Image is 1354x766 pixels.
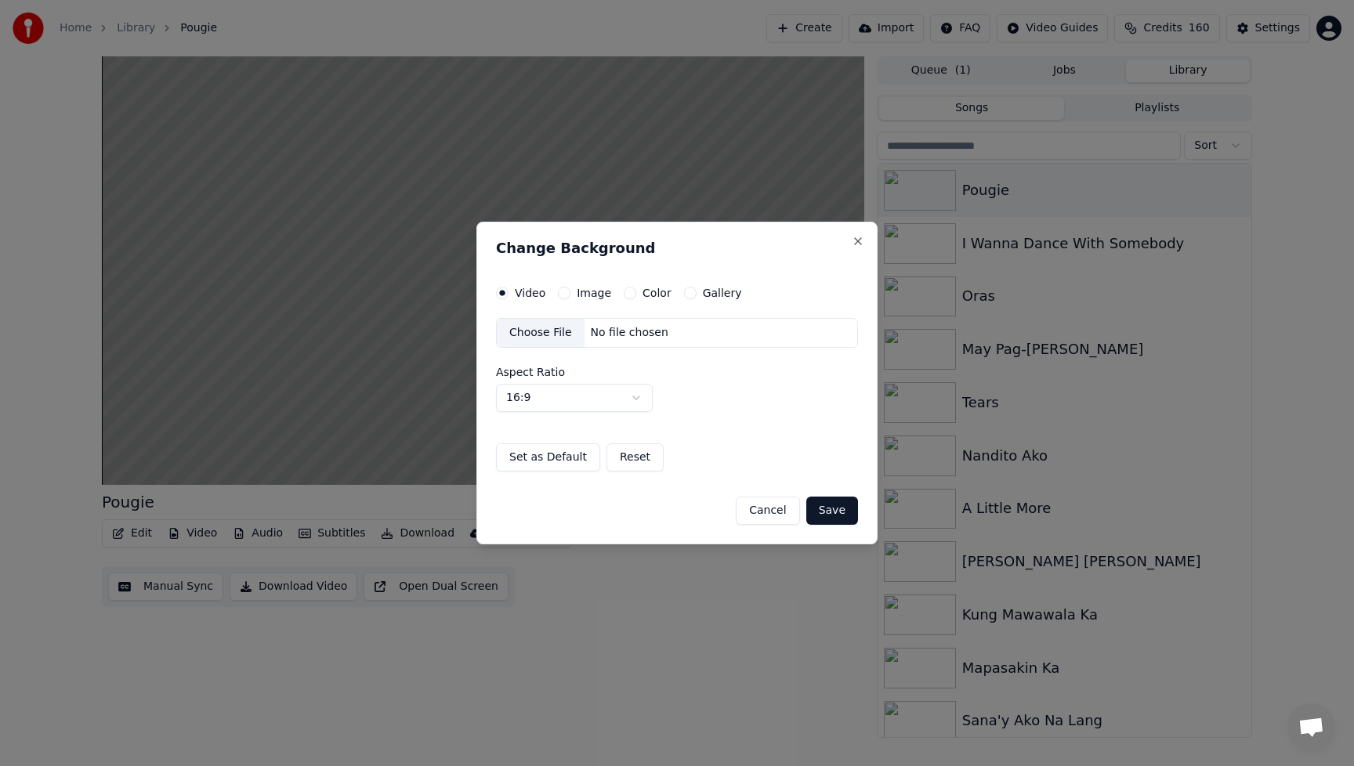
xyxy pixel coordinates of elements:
[606,443,664,472] button: Reset
[496,367,858,378] label: Aspect Ratio
[496,443,600,472] button: Set as Default
[496,241,858,255] h2: Change Background
[703,287,742,298] label: Gallery
[497,319,585,347] div: Choose File
[736,497,799,525] button: Cancel
[515,287,545,298] label: Video
[585,325,675,341] div: No file chosen
[577,287,611,298] label: Image
[806,497,858,525] button: Save
[643,287,672,298] label: Color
